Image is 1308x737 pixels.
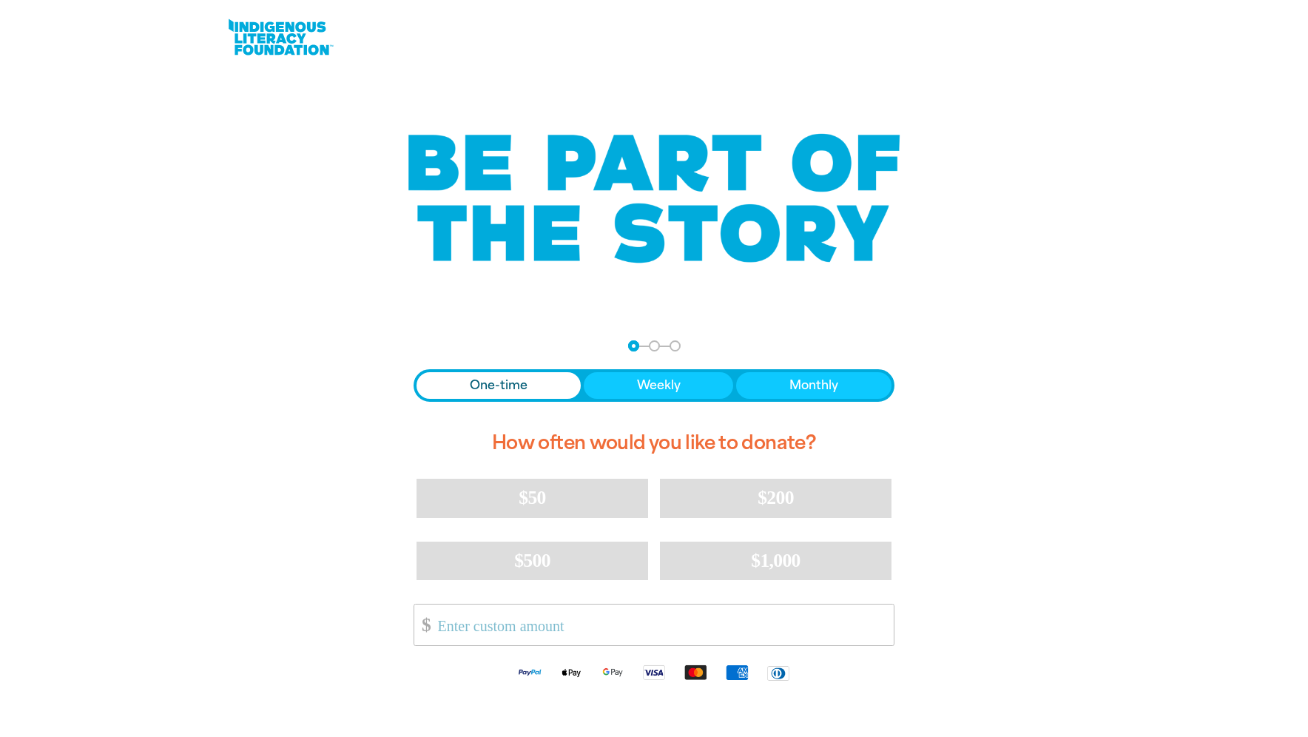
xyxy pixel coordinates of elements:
[628,340,639,351] button: Navigate to step 1 of 3 to enter your donation amount
[660,479,891,517] button: $200
[758,487,794,508] span: $200
[414,420,894,467] h2: How often would you like to donate?
[670,340,681,351] button: Navigate to step 3 of 3 to enter your payment details
[550,664,592,681] img: Apple Pay logo
[414,652,894,693] div: Available payment methods
[751,550,800,571] span: $1,000
[414,608,431,642] span: $
[736,372,891,399] button: Monthly
[417,479,648,517] button: $50
[519,487,545,508] span: $50
[660,542,891,580] button: $1,000
[592,664,633,681] img: Google Pay logo
[637,377,681,394] span: Weekly
[470,377,527,394] span: One-time
[789,377,838,394] span: Monthly
[414,369,894,402] div: Donation frequency
[716,664,758,681] img: American Express logo
[417,542,648,580] button: $500
[417,372,581,399] button: One-time
[395,104,913,293] img: Be part of the story
[428,605,894,645] input: Enter custom amount
[758,664,799,682] img: Diners Club logo
[584,372,734,399] button: Weekly
[633,664,675,681] img: Visa logo
[649,340,660,351] button: Navigate to step 2 of 3 to enter your details
[514,550,550,571] span: $500
[509,664,550,681] img: Paypal logo
[675,664,716,681] img: Mastercard logo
